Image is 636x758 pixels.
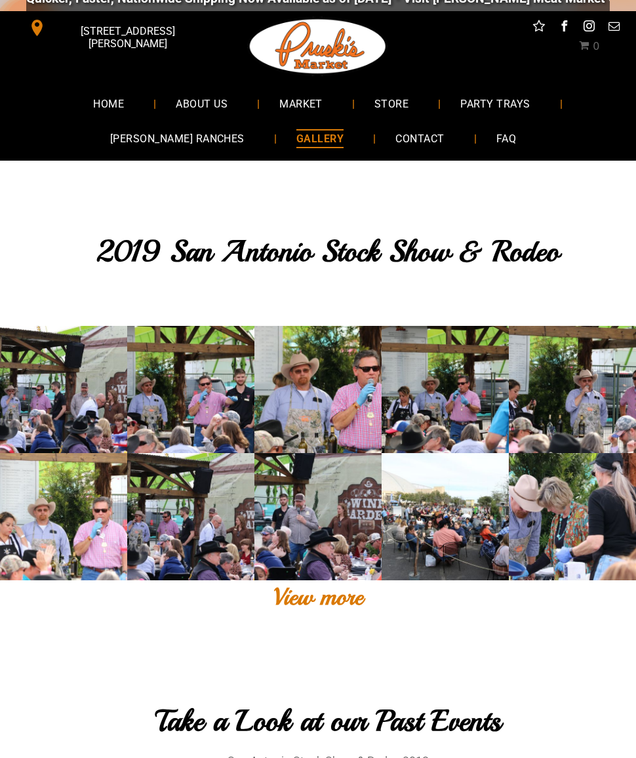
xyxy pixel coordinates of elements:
a: ABOUT US [156,86,247,121]
a: FAQ [477,121,536,156]
span: Take a Look at our Past Events [155,702,501,740]
a: HOME [73,86,144,121]
a: CONTACT [376,121,464,156]
a: STORE [355,86,428,121]
a: facebook [555,18,572,38]
a: [PERSON_NAME] RANCHES [90,121,264,156]
a: email [605,18,622,38]
a: GALLERY [277,121,363,156]
span: 2019 San Antonio Stock Show & Rodeo [96,233,559,270]
a: instagram [580,18,597,38]
a: PARTY TRAYS [441,86,549,121]
span: 0 [593,40,599,52]
span: [STREET_ADDRESS][PERSON_NAME] [49,18,208,56]
img: Pruski-s+Market+HQ+Logo2-1920w.png [247,11,389,82]
a: MARKET [260,86,342,121]
a: [STREET_ADDRESS][PERSON_NAME] [20,18,210,38]
a: Social network [530,18,547,38]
